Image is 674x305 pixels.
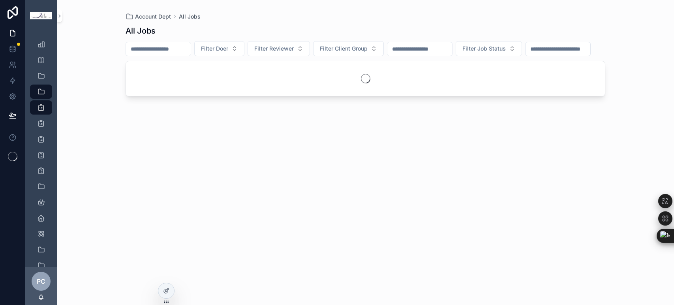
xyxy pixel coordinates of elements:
span: Filter Client Group [320,45,368,53]
img: App logo [30,12,52,20]
button: Select Button [194,41,244,56]
span: Filter Reviewer [254,45,294,53]
a: All Jobs [179,13,201,21]
h1: All Jobs [126,25,156,36]
a: Account Dept [126,13,171,21]
span: Filter Job Status [462,45,506,53]
span: Filter Doer [201,45,228,53]
button: Select Button [313,41,384,56]
span: PC [37,277,45,286]
span: Account Dept [135,13,171,21]
div: scrollable content [25,32,57,267]
button: Select Button [248,41,310,56]
button: Select Button [456,41,522,56]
